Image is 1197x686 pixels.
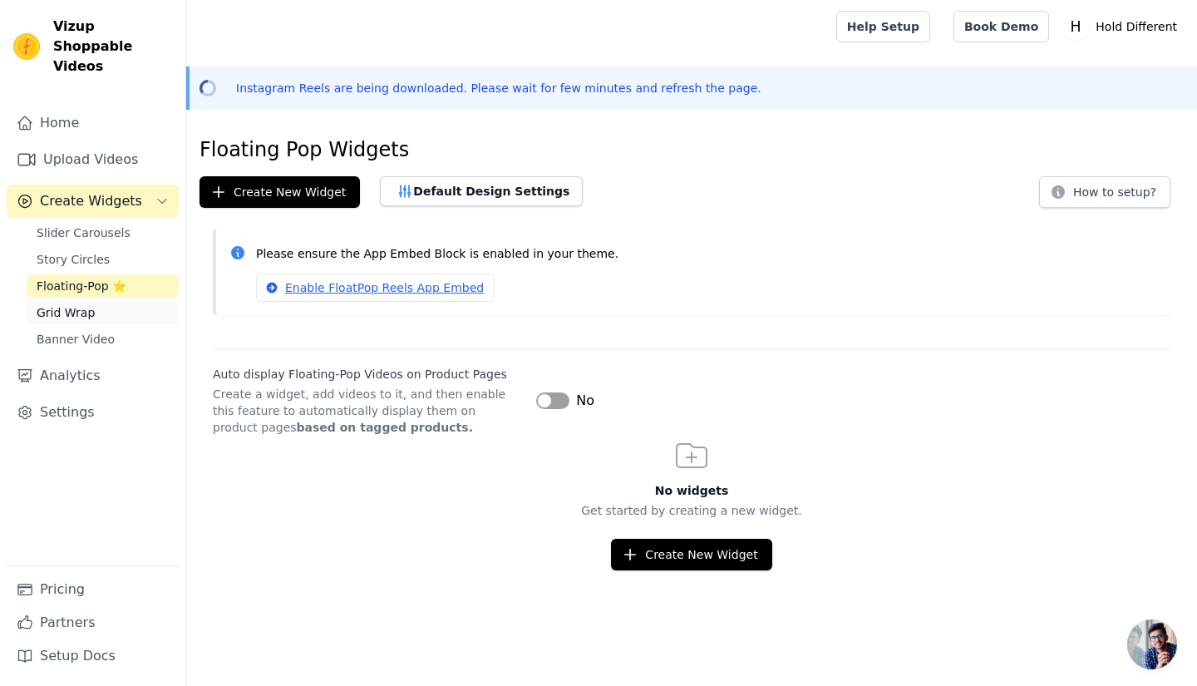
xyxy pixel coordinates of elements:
[7,106,179,140] a: Home
[536,391,594,411] button: No
[7,143,179,176] a: Upload Videos
[199,136,1184,163] h1: Floating Pop Widgets
[37,225,131,241] span: Slider Carousels
[611,539,771,570] button: Create New Widget
[1062,12,1184,42] button: H Hold Different
[37,278,126,294] span: Floating-Pop ⭐
[256,274,495,302] a: Enable FloatPop Reels App Embed
[27,274,179,298] a: Floating-Pop ⭐
[380,176,583,206] button: Default Design Settings
[199,176,360,208] button: Create New Widget
[1071,18,1081,35] text: H
[27,221,179,244] a: Slider Carousels
[27,248,179,271] a: Story Circles
[27,328,179,351] a: Banner Video
[53,17,172,76] span: Vizup Shoppable Videos
[256,244,1157,264] p: Please ensure the App Embed Block is enabled in your theme.
[953,11,1049,42] a: Book Demo
[1089,12,1184,42] p: Hold Different
[7,396,179,429] a: Settings
[836,11,930,42] a: Help Setup
[13,33,40,60] img: Vizup
[1127,619,1177,669] div: Open chat
[27,301,179,324] a: Grid Wrap
[7,359,179,392] a: Analytics
[7,185,179,218] button: Create Widgets
[576,391,594,411] span: No
[37,331,115,348] span: Banner Video
[1039,188,1170,204] a: How to setup?
[40,191,142,211] span: Create Widgets
[7,639,179,673] a: Setup Docs
[186,502,1197,519] p: Get started by creating a new widget.
[213,366,523,382] label: Auto display Floating-Pop Videos on Product Pages
[297,421,473,434] strong: based on tagged products.
[37,251,110,268] span: Story Circles
[1039,176,1170,208] button: How to setup?
[7,606,179,639] a: Partners
[236,80,761,96] p: Instagram Reels are being downloaded. Please wait for few minutes and refresh the page.
[37,304,95,321] span: Grid Wrap
[186,482,1197,499] h3: No widgets
[213,386,523,436] p: Create a widget, add videos to it, and then enable this feature to automatically display them on ...
[7,573,179,606] a: Pricing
